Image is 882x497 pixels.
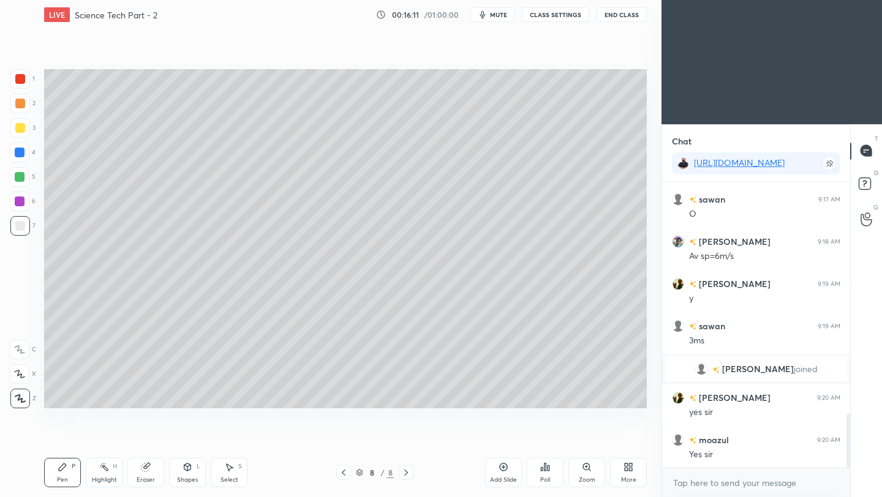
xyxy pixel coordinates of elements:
div: 3ms [689,335,840,347]
img: no-rating-badge.077c3623.svg [689,323,696,330]
img: ca20ecd460fd4094bafab37b80f4ec68.jpg [672,391,684,403]
div: 7 [10,216,36,236]
div: 6 [10,192,36,211]
div: H [113,463,117,469]
div: y [689,293,840,305]
img: default.png [672,193,684,205]
div: Poll [540,477,550,483]
img: 2e1776e2a17a458f8f2ae63657c11f57.jpg [677,157,689,170]
div: Z [10,389,36,408]
div: 8 [366,469,378,476]
img: 3 [672,235,684,247]
h6: moazul [696,433,729,446]
div: Zoom [579,477,595,483]
div: 9:17 AM [818,195,840,203]
button: CLASS SETTINGS [522,7,589,22]
p: D [874,168,878,177]
div: Yes sir [689,449,840,461]
div: 9:20 AM [817,436,840,443]
h6: sawan [696,319,725,332]
img: no-rating-badge.077c3623.svg [689,437,696,444]
div: Av sp=6m/s [689,250,840,263]
div: Shapes [177,477,198,483]
div: 2 [10,94,36,113]
div: 9:20 AM [817,394,840,401]
h6: [PERSON_NAME] [696,277,771,290]
h6: sawan [696,193,725,206]
div: grid [662,182,850,468]
img: no-rating-badge.077c3623.svg [689,395,696,402]
div: S [238,463,242,469]
div: O [689,208,840,220]
div: Pen [57,477,68,483]
a: [URL][DOMAIN_NAME] [694,157,785,168]
div: 9:19 AM [818,280,840,287]
div: P [72,463,75,469]
img: ca20ecd460fd4094bafab37b80f4ec68.jpg [672,277,684,290]
img: default.png [672,319,684,332]
span: joined [794,364,818,374]
button: End Class [597,7,647,22]
div: L [197,463,200,469]
div: X [10,364,36,384]
h6: [PERSON_NAME] [696,391,771,404]
div: yes sir [689,406,840,419]
div: 3 [10,118,36,138]
div: LIVE [44,7,70,22]
img: no-rating-badge.077c3623.svg [712,366,720,373]
div: 1 [10,69,35,89]
p: G [873,203,878,212]
button: mute [470,7,514,22]
div: / [380,469,384,476]
div: Add Slide [490,477,517,483]
div: More [621,477,636,483]
img: no-rating-badge.077c3623.svg [689,239,696,245]
p: Chat [662,125,701,157]
div: 9:19 AM [818,322,840,329]
img: no-rating-badge.077c3623.svg [689,196,696,203]
img: no-rating-badge.077c3623.svg [689,281,696,288]
h4: Science Tech Part - 2 [75,9,157,21]
img: default.png [695,363,707,375]
div: Highlight [92,477,117,483]
span: mute [490,10,507,19]
div: 9:18 AM [818,237,840,245]
p: T [875,134,878,143]
div: 8 [386,467,394,478]
div: C [10,340,36,359]
span: [PERSON_NAME] [722,364,794,374]
div: 5 [10,167,36,187]
h6: [PERSON_NAME] [696,235,771,248]
div: Eraser [137,477,155,483]
div: 4 [10,143,36,162]
div: Select [221,477,238,483]
img: default.png [672,433,684,446]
